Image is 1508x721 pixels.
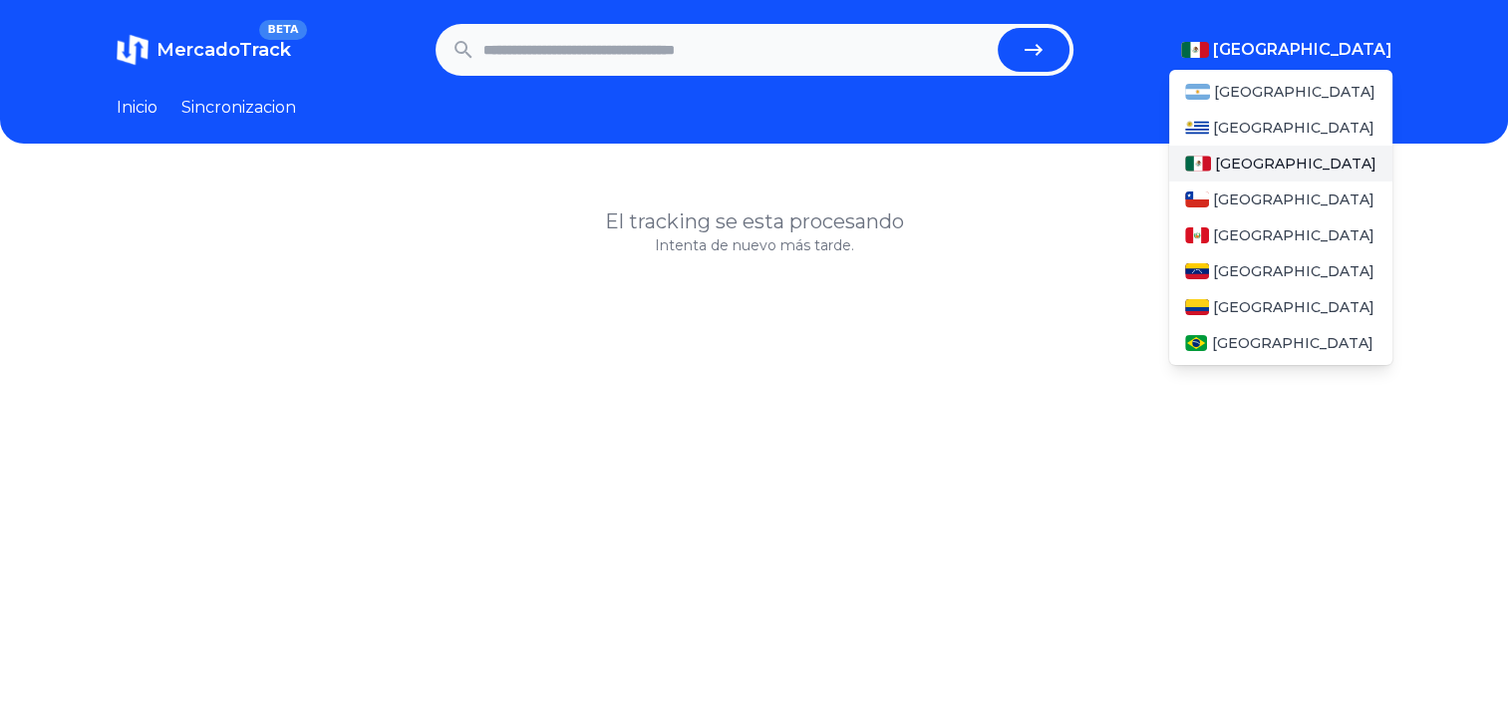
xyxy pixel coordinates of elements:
a: Inicio [117,96,157,120]
a: Chile[GEOGRAPHIC_DATA] [1169,181,1392,217]
img: Colombia [1185,299,1209,315]
img: Mexico [1185,156,1211,172]
span: [GEOGRAPHIC_DATA] [1215,154,1376,174]
a: Mexico[GEOGRAPHIC_DATA] [1169,146,1392,181]
img: Brasil [1185,335,1208,351]
span: [GEOGRAPHIC_DATA] [1213,225,1374,245]
a: Sincronizacion [181,96,296,120]
img: Chile [1185,191,1209,207]
span: MercadoTrack [156,39,291,61]
img: MercadoTrack [117,34,149,66]
img: Argentina [1185,84,1211,100]
span: BETA [259,20,306,40]
span: [GEOGRAPHIC_DATA] [1213,189,1374,209]
a: Brasil[GEOGRAPHIC_DATA] [1169,325,1392,361]
button: [GEOGRAPHIC_DATA] [1181,38,1392,62]
a: Peru[GEOGRAPHIC_DATA] [1169,217,1392,253]
a: Uruguay[GEOGRAPHIC_DATA] [1169,110,1392,146]
a: Venezuela[GEOGRAPHIC_DATA] [1169,253,1392,289]
span: [GEOGRAPHIC_DATA] [1213,118,1374,138]
img: Uruguay [1185,120,1209,136]
span: [GEOGRAPHIC_DATA] [1213,297,1374,317]
h1: El tracking se esta procesando [117,207,1392,235]
a: Argentina[GEOGRAPHIC_DATA] [1169,74,1392,110]
span: [GEOGRAPHIC_DATA] [1213,261,1374,281]
a: Colombia[GEOGRAPHIC_DATA] [1169,289,1392,325]
img: Mexico [1181,42,1209,58]
span: [GEOGRAPHIC_DATA] [1213,38,1392,62]
a: MercadoTrackBETA [117,34,291,66]
img: Peru [1185,227,1209,243]
img: Venezuela [1185,263,1209,279]
span: [GEOGRAPHIC_DATA] [1214,82,1375,102]
span: [GEOGRAPHIC_DATA] [1211,333,1372,353]
p: Intenta de nuevo más tarde. [117,235,1392,255]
